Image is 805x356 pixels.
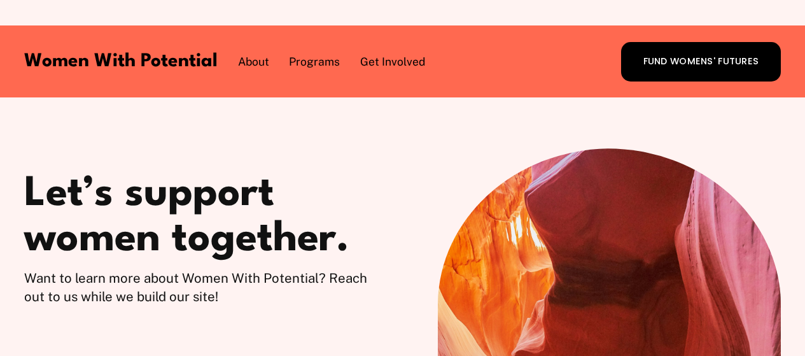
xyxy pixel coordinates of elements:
p: Want to learn more about Women With Potential? Reach out to us while we build our site! [24,269,367,306]
a: FUND WOMENS' FUTURES [621,42,781,82]
span: Get Involved [360,54,425,70]
h1: Let’s support women together. [24,172,367,263]
a: folder dropdown [289,53,340,71]
a: folder dropdown [360,53,425,71]
span: About [238,54,269,70]
span: Programs [289,54,340,70]
a: folder dropdown [238,53,269,71]
a: Women With Potential [24,52,218,71]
